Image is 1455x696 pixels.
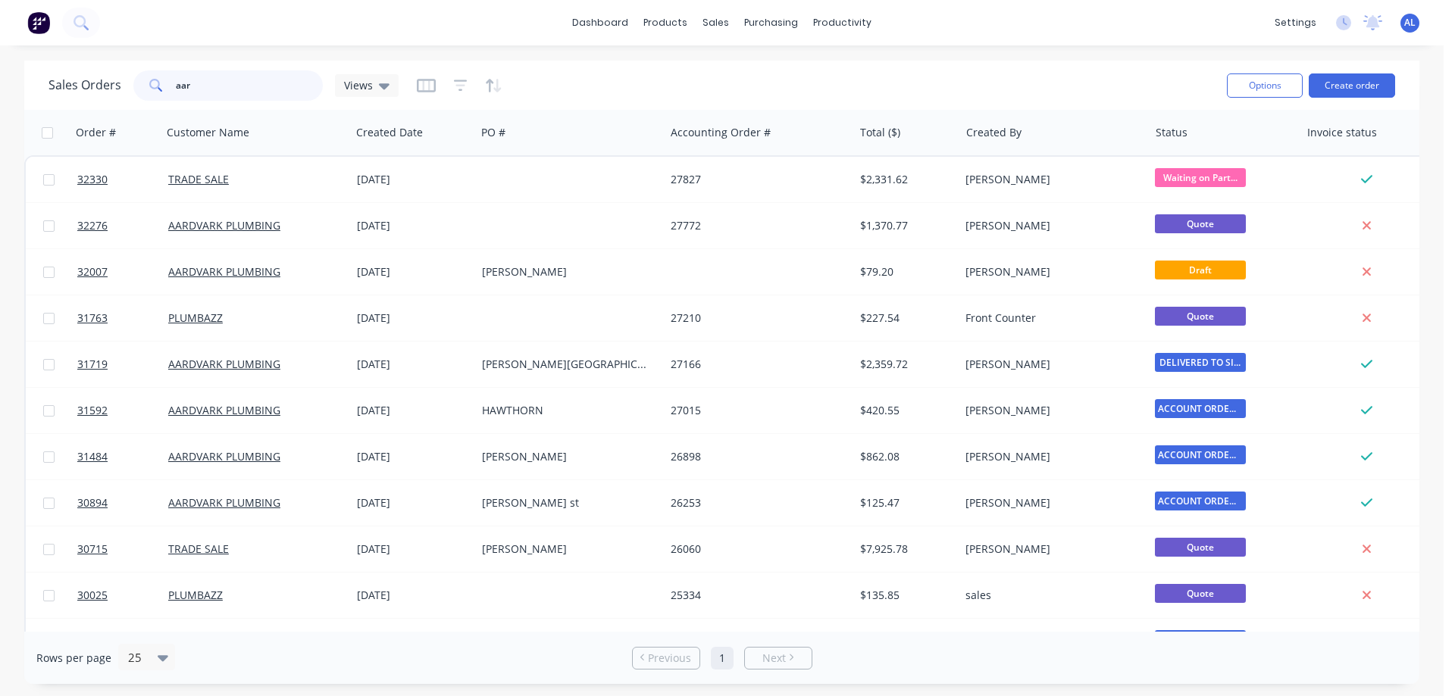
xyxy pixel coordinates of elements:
[357,588,470,603] div: [DATE]
[1307,125,1377,140] div: Invoice status
[1309,73,1395,98] button: Create order
[77,264,108,279] span: 32007
[860,311,949,326] div: $227.54
[77,403,108,418] span: 31592
[965,495,1134,510] div: [PERSON_NAME]
[671,357,839,372] div: 27166
[965,449,1134,464] div: [PERSON_NAME]
[357,542,470,557] div: [DATE]
[806,11,879,34] div: productivity
[481,125,505,140] div: PO #
[860,403,949,418] div: $420.55
[860,264,949,279] div: $79.20
[965,403,1134,418] div: [PERSON_NAME]
[648,651,691,666] span: Previous
[77,249,168,295] a: 32007
[671,495,839,510] div: 26253
[77,295,168,341] a: 31763
[168,542,229,556] a: TRADE SALE
[965,218,1134,233] div: [PERSON_NAME]
[77,495,108,510] span: 30894
[671,403,839,418] div: 27015
[168,357,280,371] a: AARDVARK PLUMBING
[1155,445,1246,464] span: ACCOUNT ORDERS ...
[860,542,949,557] div: $7,925.78
[965,588,1134,603] div: sales
[745,651,812,666] a: Next page
[77,311,108,326] span: 31763
[1267,11,1324,34] div: settings
[1155,399,1246,418] span: ACCOUNT ORDERS ...
[1155,168,1246,187] span: Waiting on Part...
[77,619,168,664] a: 30685
[1155,630,1246,649] span: ACCOUNT ORDERS ...
[860,588,949,603] div: $135.85
[482,495,650,510] div: [PERSON_NAME] st
[762,651,786,666] span: Next
[168,264,280,279] a: AARDVARK PLUMBING
[48,78,121,92] h1: Sales Orders
[482,357,650,372] div: [PERSON_NAME][GEOGRAPHIC_DATA]
[357,357,470,372] div: [DATE]
[966,125,1022,140] div: Created By
[965,172,1134,187] div: [PERSON_NAME]
[77,588,108,603] span: 30025
[860,357,949,372] div: $2,359.72
[965,357,1134,372] div: [PERSON_NAME]
[965,264,1134,279] div: [PERSON_NAME]
[711,647,734,669] a: Page 1 is your current page
[482,449,650,464] div: [PERSON_NAME]
[1227,73,1303,98] button: Options
[167,125,249,140] div: Customer Name
[1156,125,1187,140] div: Status
[1404,16,1416,30] span: AL
[168,403,280,417] a: AARDVARK PLUMBING
[356,125,423,140] div: Created Date
[168,495,280,510] a: AARDVARK PLUMBING
[633,651,699,666] a: Previous page
[482,403,650,418] div: HAWTHORN
[357,264,470,279] div: [DATE]
[77,434,168,479] a: 31484
[168,218,280,233] a: AARDVARK PLUMBING
[76,125,116,140] div: Order #
[737,11,806,34] div: purchasing
[77,480,168,526] a: 30894
[77,357,108,372] span: 31719
[482,542,650,557] div: [PERSON_NAME]
[357,449,470,464] div: [DATE]
[965,542,1134,557] div: [PERSON_NAME]
[671,311,839,326] div: 27210
[482,264,650,279] div: [PERSON_NAME]
[965,311,1134,326] div: Front Counter
[860,172,949,187] div: $2,331.62
[695,11,737,34] div: sales
[671,542,839,557] div: 26060
[1155,584,1246,603] span: Quote
[1155,261,1246,279] span: Draft
[77,203,168,248] a: 32276
[357,495,470,510] div: [DATE]
[636,11,695,34] div: products
[671,588,839,603] div: 25334
[1155,353,1246,372] span: DELIVERED TO SI...
[860,218,949,233] div: $1,370.77
[344,77,373,93] span: Views
[77,388,168,433] a: 31592
[77,218,108,233] span: 32276
[671,218,839,233] div: 27772
[671,449,839,464] div: 26898
[27,11,50,34] img: Factory
[77,342,168,387] a: 31719
[626,647,818,669] ul: Pagination
[1155,214,1246,233] span: Quote
[357,311,470,326] div: [DATE]
[168,449,280,463] a: AARDVARK PLUMBING
[168,311,223,325] a: PLUMBAZZ
[860,495,949,510] div: $125.47
[860,449,949,464] div: $862.08
[565,11,636,34] a: dashboard
[671,125,771,140] div: Accounting Order #
[77,157,168,202] a: 32330
[671,172,839,187] div: 27827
